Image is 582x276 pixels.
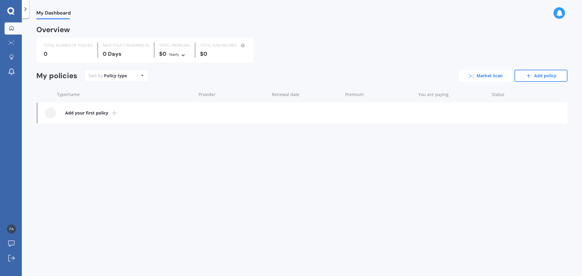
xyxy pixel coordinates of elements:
[169,52,179,58] div: Yearly
[44,51,93,57] div: 0
[44,42,93,48] div: TOTAL NUMBER OF POLICIES
[57,91,194,98] div: Type/name
[65,110,108,116] b: Add your first policy
[200,51,246,57] div: $0
[89,73,127,79] div: Sort by:
[38,102,567,124] a: Add your first policy
[459,70,512,82] a: Market Scan
[272,91,340,98] div: Renewal date
[200,42,246,48] div: TOTAL SUM INSURED
[345,91,414,98] div: Premium
[199,91,267,98] div: Provider
[103,42,149,48] div: NEXT POLICY RENEWING IN
[492,91,537,98] div: Status
[159,42,190,48] div: TOTAL PREMIUMS
[36,10,71,18] span: My Dashboard
[7,224,16,234] img: 3e7139966210d1da3403534583acb45b
[103,51,149,57] div: 0 Days
[159,51,190,58] div: $0
[514,70,567,82] a: Add policy
[36,71,77,80] div: My policies
[104,73,127,79] div: Policy type
[418,91,487,98] div: You are paying
[36,27,70,33] div: Overview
